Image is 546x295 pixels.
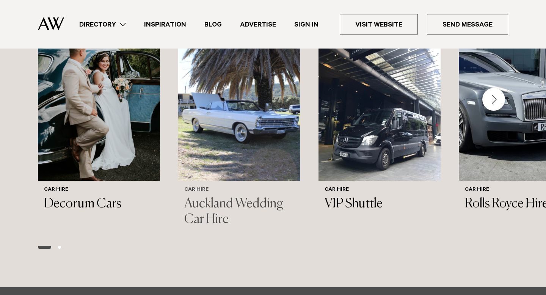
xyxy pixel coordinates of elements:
[340,14,418,35] a: Visit Website
[38,17,64,30] img: Auckland Weddings Logo
[178,17,300,181] img: Auckland Weddings Car Hire | Auckland Wedding Car Hire
[325,196,435,212] h3: VIP Shuttle
[38,17,160,218] a: Auckland Weddings Car Hire | Decorum Cars Car Hire Decorum Cars
[427,14,508,35] a: Send Message
[318,17,441,233] swiper-slide: 3 / 6
[285,19,328,30] a: Sign In
[178,17,300,233] a: Auckland Weddings Car Hire | Auckland Wedding Car Hire Car Hire Auckland Wedding Car Hire
[318,17,441,218] a: Auckland Weddings Car Hire | VIP Shuttle Car Hire VIP Shuttle
[231,19,285,30] a: Advertise
[195,19,231,30] a: Blog
[38,17,160,181] img: Auckland Weddings Car Hire | Decorum Cars
[135,19,195,30] a: Inspiration
[184,196,294,228] h3: Auckland Wedding Car Hire
[44,196,154,212] h3: Decorum Cars
[325,187,435,193] h6: Car Hire
[38,17,160,233] swiper-slide: 1 / 6
[178,17,300,233] swiper-slide: 2 / 6
[70,19,135,30] a: Directory
[318,17,441,181] img: Auckland Weddings Car Hire | VIP Shuttle
[184,187,294,193] h6: Car Hire
[44,187,154,193] h6: Car Hire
